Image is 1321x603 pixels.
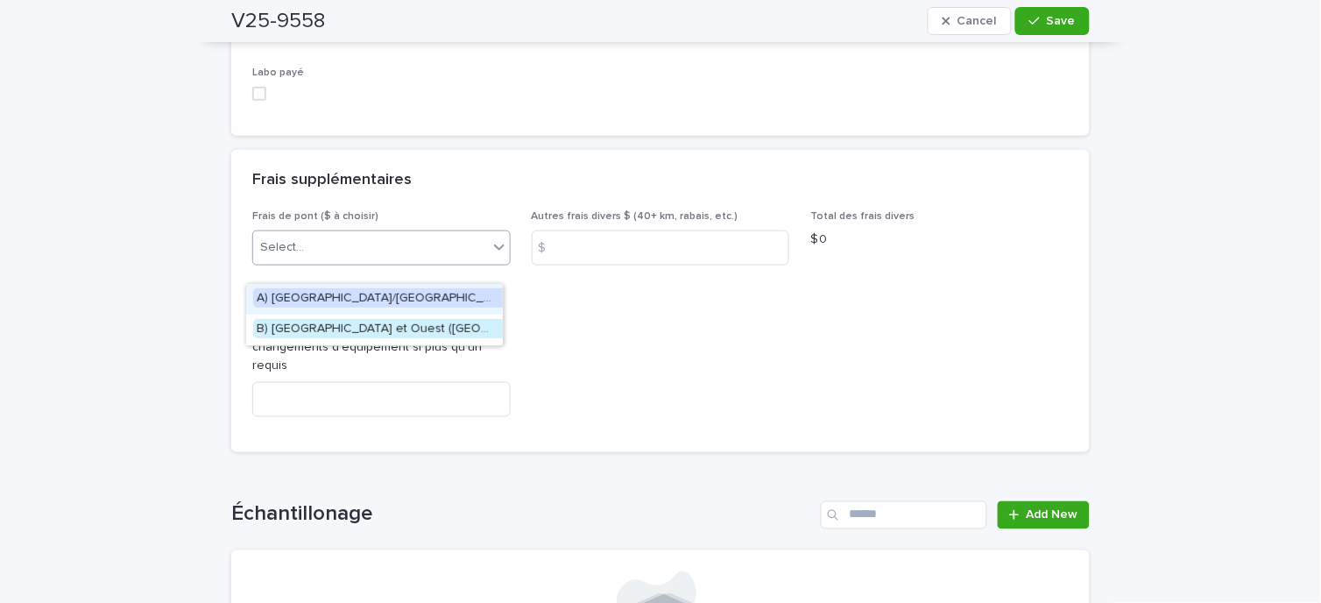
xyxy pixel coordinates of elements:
span: Frais de pont ($ à choisir) [252,211,378,222]
input: Search [821,501,987,529]
h1: Échantillonage [231,502,814,528]
h2: V25-9558 [231,9,325,34]
p: Nombre de zones additionnelles pour changements d'équipement si plus qu'un requis [252,320,511,374]
span: Add New [1027,509,1078,521]
h2: Frais supplémentaires [252,171,412,190]
a: Add New [998,501,1090,529]
div: B) Rive Nord et Ouest (Vaudreuil, etc.) 2024: 25$ [246,315,503,345]
span: B) [GEOGRAPHIC_DATA] et Ouest ([GEOGRAPHIC_DATA], etc.) 2024: 25$ [253,319,668,338]
span: Cancel [957,15,997,27]
div: Select... [260,238,304,257]
button: Save [1015,7,1090,35]
p: $ 0 [810,231,1069,249]
span: Labo payé [252,67,304,78]
div: A) Montréal/Laval 2024: 15$ [246,284,503,315]
span: Total des frais divers [810,211,915,222]
button: Cancel [928,7,1012,35]
span: A) [GEOGRAPHIC_DATA]/[GEOGRAPHIC_DATA] 2024: 15$ [253,288,579,308]
div: $ [532,231,567,266]
span: Save [1047,15,1076,27]
span: Autres frais divers $ (40+ km, rabais, etc.) [532,211,738,222]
